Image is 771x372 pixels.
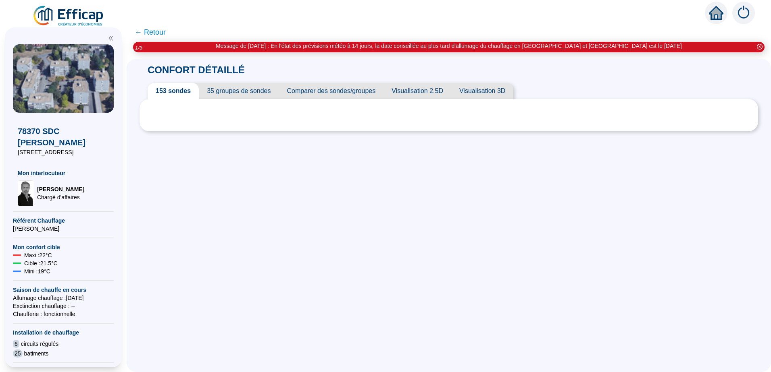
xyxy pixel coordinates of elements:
i: 1 / 3 [135,45,142,51]
span: Installation de chauffage [13,329,114,337]
span: Cible : 21.5 °C [24,259,58,267]
span: Exctinction chauffage : -- [13,302,114,310]
span: Mini : 19 °C [24,267,50,275]
span: circuits régulés [21,340,58,348]
span: double-left [108,35,114,41]
span: close-circle [757,44,763,50]
span: [PERSON_NAME] [37,185,84,193]
span: Comparer des sondes/groupes [279,83,384,99]
span: [STREET_ADDRESS] [18,148,109,156]
span: ← Retour [135,27,166,38]
span: Visualisation 3D [451,83,513,99]
span: Visualisation 2.5D [383,83,451,99]
span: 6 [13,340,19,348]
span: batiments [24,349,49,358]
div: Message de [DATE] : En l'état des prévisions météo à 14 jours, la date conseillée au plus tard d'... [216,42,682,50]
span: Référent Chauffage [13,217,114,225]
span: Mon confort cible [13,243,114,251]
span: [PERSON_NAME] [13,225,114,233]
img: efficap energie logo [32,5,105,27]
span: CONFORT DÉTAILLÉ [140,64,253,75]
span: Mon interlocuteur [18,169,109,177]
span: Saison de chauffe en cours [13,286,114,294]
span: Maxi : 22 °C [24,251,52,259]
span: 35 groupes de sondes [199,83,279,99]
img: Chargé d'affaires [18,180,34,206]
span: 78370 SDC [PERSON_NAME] [18,126,109,148]
span: Chargé d'affaires [37,193,84,201]
span: 153 sondes [148,83,199,99]
span: Chaufferie : fonctionnelle [13,310,114,318]
span: home [709,6,723,20]
span: Allumage chauffage : [DATE] [13,294,114,302]
span: 25 [13,349,23,358]
img: alerts [732,2,755,24]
